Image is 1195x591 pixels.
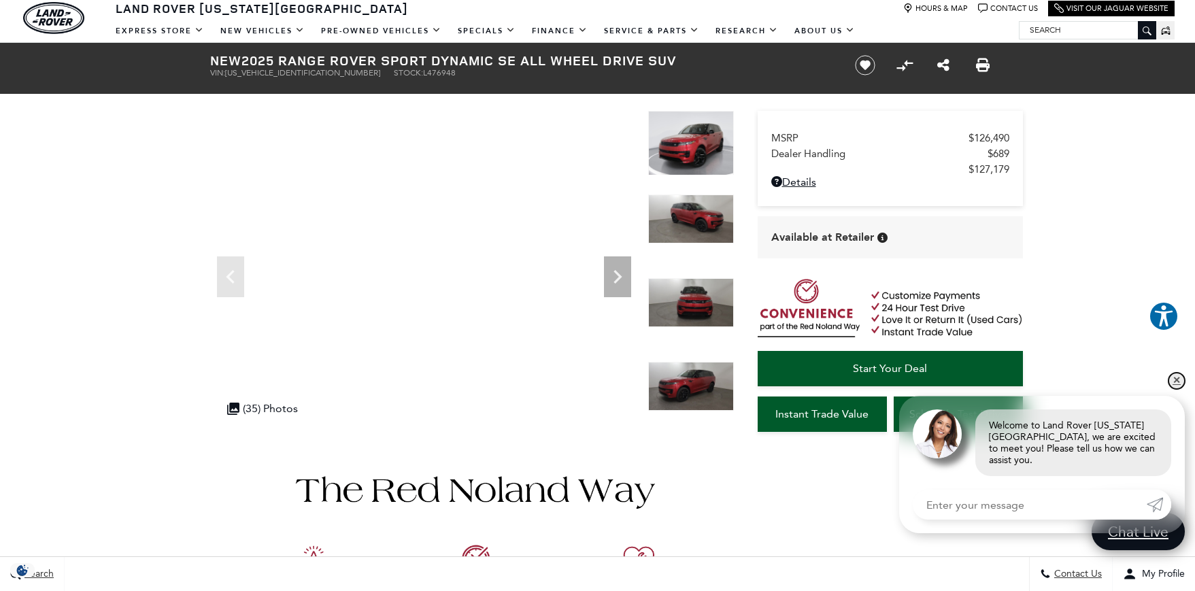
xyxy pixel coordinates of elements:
a: Share this New 2025 Range Rover Sport Dynamic SE All Wheel Drive SUV [937,57,949,73]
a: Start Your Deal [758,351,1023,386]
section: Click to Open Cookie Consent Modal [7,563,38,577]
span: Start Your Deal [853,362,927,375]
h1: 2025 Range Rover Sport Dynamic SE All Wheel Drive SUV [210,53,832,68]
img: New 2025 Firenze Red LAND ROVER Dynamic SE image 3 [648,278,734,327]
a: Details [771,175,1009,188]
a: Research [707,19,786,43]
a: Visit Our Jaguar Website [1054,3,1168,14]
a: Dealer Handling $689 [771,148,1009,160]
aside: Accessibility Help Desk [1149,301,1179,334]
a: MSRP $126,490 [771,132,1009,144]
button: Save vehicle [850,54,880,76]
span: Available at Retailer [771,230,874,245]
span: L476948 [423,68,456,78]
img: Opt-Out Icon [7,563,38,577]
a: Finance [524,19,596,43]
span: Stock: [394,68,423,78]
div: Welcome to Land Rover [US_STATE][GEOGRAPHIC_DATA], we are excited to meet you! Please tell us how... [975,409,1171,476]
a: EXPRESS STORE [107,19,212,43]
span: Contact Us [1051,569,1102,580]
img: New 2025 Firenze Red LAND ROVER Dynamic SE image 2 [648,195,734,243]
span: $126,490 [969,132,1009,144]
a: land-rover [23,2,84,34]
iframe: Interactive Walkaround/Photo gallery of the vehicle/product [210,111,638,432]
span: [US_VEHICLE_IDENTIFICATION_NUMBER] [225,68,380,78]
a: Specials [450,19,524,43]
a: $127,179 [771,163,1009,175]
a: New Vehicles [212,19,313,43]
a: Print this New 2025 Range Rover Sport Dynamic SE All Wheel Drive SUV [976,57,990,73]
div: (35) Photos [220,395,305,422]
a: Hours & Map [903,3,968,14]
span: VIN: [210,68,225,78]
img: New 2025 Firenze Red LAND ROVER Dynamic SE image 1 [648,111,734,175]
span: MSRP [771,132,969,144]
span: $127,179 [969,163,1009,175]
button: Open user profile menu [1113,557,1195,591]
input: Search [1020,22,1156,38]
a: Pre-Owned Vehicles [313,19,450,43]
a: About Us [786,19,863,43]
img: New 2025 Firenze Red LAND ROVER Dynamic SE image 4 [648,362,734,411]
div: Next [604,256,631,297]
div: Vehicle is in stock and ready for immediate delivery. Due to demand, availability is subject to c... [877,233,888,243]
a: Schedule Test Drive [894,396,1023,432]
button: Explore your accessibility options [1149,301,1179,331]
span: $689 [988,148,1009,160]
span: Dealer Handling [771,148,988,160]
a: Submit [1147,490,1171,520]
img: Agent profile photo [913,409,962,458]
span: My Profile [1137,569,1185,580]
strong: New [210,51,241,69]
a: Instant Trade Value [758,396,887,432]
button: Compare Vehicle [894,55,915,75]
nav: Main Navigation [107,19,863,43]
a: Contact Us [978,3,1038,14]
input: Enter your message [913,490,1147,520]
a: Service & Parts [596,19,707,43]
span: Instant Trade Value [775,407,869,420]
img: Land Rover [23,2,84,34]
